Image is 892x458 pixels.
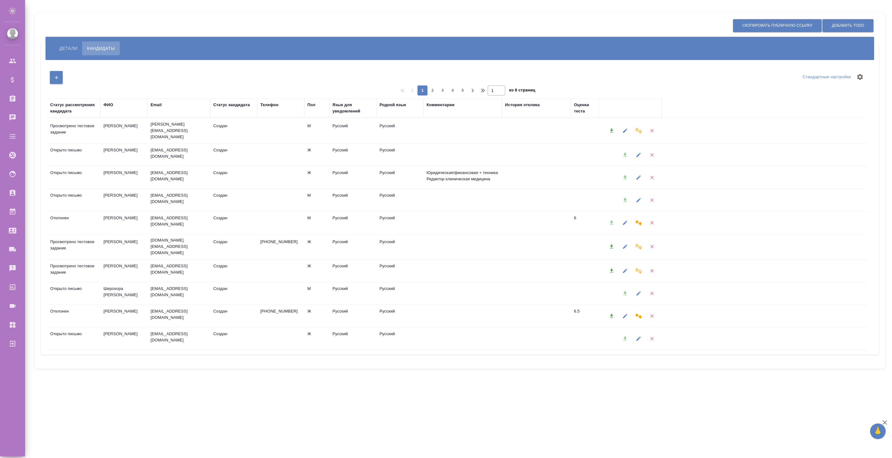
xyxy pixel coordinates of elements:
[509,86,535,95] span: из 6 страниц
[574,102,596,114] div: Оценка теста
[832,23,864,28] span: Добавить ToDo
[304,166,329,188] td: Ж
[380,309,395,314] span: Русский
[427,87,438,94] span: 2
[100,120,147,142] td: [PERSON_NAME]
[632,287,645,300] button: Редактировать
[59,45,77,52] span: Детали
[619,309,631,322] button: Редактировать
[260,239,298,244] span: [PHONE_NUMBER]
[304,120,329,142] td: М
[852,69,868,85] span: Настроить таблицу
[151,192,207,205] p: [EMAIL_ADDRESS][DOMAIN_NAME]
[260,309,298,314] span: [PHONE_NUMBER]
[380,215,395,220] span: Русский
[605,309,618,322] button: Скачать выполненный тест
[380,264,395,268] span: Русский
[151,263,207,275] p: [EMAIL_ADDRESS][DOMAIN_NAME]
[304,282,329,304] td: М
[873,425,883,438] span: 🙏
[329,120,376,142] td: Русский
[104,102,113,108] div: ФИО
[304,260,329,282] td: Ж
[329,328,376,350] td: Русский
[380,123,395,128] span: Русский
[151,286,207,298] p: [EMAIL_ADDRESS][DOMAIN_NAME]
[427,102,454,108] div: Комментарии
[458,85,468,95] button: 5
[47,305,100,327] td: Отклонен
[742,23,812,28] span: Скопировать публичную ссылку
[213,193,227,198] span: Создан
[304,212,329,234] td: М
[438,85,448,95] button: 3
[380,102,406,108] div: Родной язык
[213,148,227,152] span: Создан
[304,144,329,166] td: Ж
[645,216,658,229] button: Удалить
[213,123,227,128] span: Создан
[151,215,207,227] p: [EMAIL_ADDRESS][DOMAIN_NAME]
[329,236,376,258] td: Русский
[304,236,329,258] td: Ж
[47,260,100,282] td: Просмотрено тестовое задание
[304,189,329,211] td: М
[100,144,147,166] td: [PERSON_NAME]
[645,309,658,322] button: Удалить
[47,120,100,142] td: Просмотрено тестовое задание
[151,308,207,321] p: [EMAIL_ADDRESS][DOMAIN_NAME]
[619,240,631,253] button: Редактировать
[645,240,658,253] button: Удалить
[380,148,395,152] span: Русский
[632,148,645,161] button: Редактировать
[260,102,279,108] div: Телефон
[870,423,886,439] button: 🙏
[329,189,376,211] td: Русский
[619,124,631,137] button: Редактировать
[47,212,100,234] td: Отклонен
[329,305,376,327] td: Русский
[380,286,395,291] span: Русский
[100,166,147,188] td: [PERSON_NAME]
[329,212,376,234] td: Русский
[448,85,458,95] button: 4
[605,124,618,137] button: Скачать выполненный тест
[87,45,115,52] span: Кандидаты
[329,166,376,188] td: Русский
[151,147,207,160] p: [EMAIL_ADDRESS][DOMAIN_NAME]
[645,287,658,300] button: Удалить
[733,19,822,32] button: Скопировать публичную ссылку
[100,236,147,258] td: [PERSON_NAME]
[100,305,147,327] td: [PERSON_NAME]
[329,282,376,304] td: Русский
[380,331,395,336] span: Русский
[619,264,631,277] button: Редактировать
[151,331,207,343] p: [EMAIL_ADDRESS][DOMAIN_NAME]
[605,240,618,253] button: Скачать выполненный тест
[213,102,250,108] div: Статус кандидата
[632,171,645,184] button: Редактировать
[213,264,227,268] span: Создан
[213,239,227,244] span: Создан
[632,194,645,206] button: Редактировать
[632,124,645,137] button: Добавить оценку
[822,19,873,32] button: Добавить ToDo
[304,305,329,327] td: Ж
[645,124,658,137] button: Удалить
[307,102,316,108] div: Пол
[438,87,448,94] span: 3
[448,87,458,94] span: 4
[571,305,599,327] td: 6.5
[304,328,329,350] td: Ж
[458,87,468,94] span: 5
[605,264,618,277] button: Скачать выполненный тест
[329,260,376,282] td: Русский
[619,216,631,229] button: Редактировать
[632,264,645,277] button: Добавить оценку
[645,332,658,345] button: Удалить
[47,236,100,258] td: Просмотрено тестовое задание
[213,215,227,220] span: Создан
[47,328,100,350] td: Открыто письмо
[801,72,852,82] div: split button
[645,264,658,277] button: Удалить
